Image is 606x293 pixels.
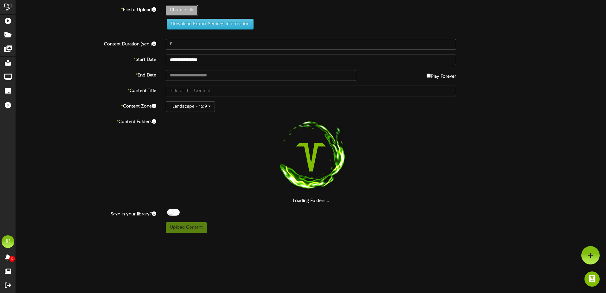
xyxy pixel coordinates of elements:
label: Content Folders [11,117,161,125]
button: Landscape - 16:9 [166,101,215,112]
img: loading-spinner-1.png [270,117,351,198]
span: 0 [9,256,15,262]
label: End Date [11,70,161,79]
label: Content Zone [11,101,161,110]
label: Start Date [11,55,161,63]
label: Play Forever [427,70,456,80]
label: Save in your library? [11,209,161,218]
input: Title of this Content [166,86,456,96]
label: Content Title [11,86,161,94]
div: IR [2,235,14,248]
input: Play Forever [427,74,431,78]
div: Open Intercom Messenger [584,271,600,287]
button: Download Export Settings Information [167,19,254,29]
label: File to Upload [11,5,161,13]
button: Upload Content [166,222,207,233]
a: Download Export Settings Information [164,22,254,26]
label: Content Duration (sec.) [11,39,161,48]
strong: Loading Folders... [293,199,329,203]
